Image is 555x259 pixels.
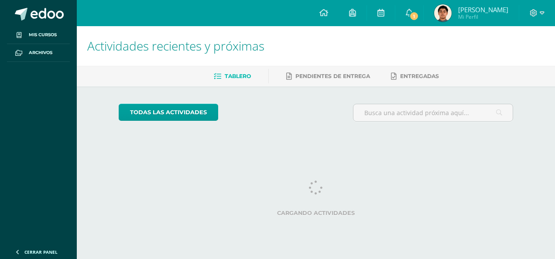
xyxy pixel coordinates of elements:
[353,104,513,121] input: Busca una actividad próxima aquí...
[458,5,508,14] span: [PERSON_NAME]
[214,69,251,83] a: Tablero
[29,31,57,38] span: Mis cursos
[119,104,218,121] a: todas las Actividades
[119,210,514,216] label: Cargando actividades
[434,4,452,22] img: d5477ca1a3f189a885c1b57d1d09bc4b.png
[24,249,58,255] span: Cerrar panel
[225,73,251,79] span: Tablero
[29,49,52,56] span: Archivos
[458,13,508,20] span: Mi Perfil
[286,69,370,83] a: Pendientes de entrega
[391,69,439,83] a: Entregadas
[409,11,419,21] span: 1
[87,37,264,54] span: Actividades recientes y próximas
[295,73,370,79] span: Pendientes de entrega
[7,44,70,62] a: Archivos
[7,26,70,44] a: Mis cursos
[400,73,439,79] span: Entregadas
